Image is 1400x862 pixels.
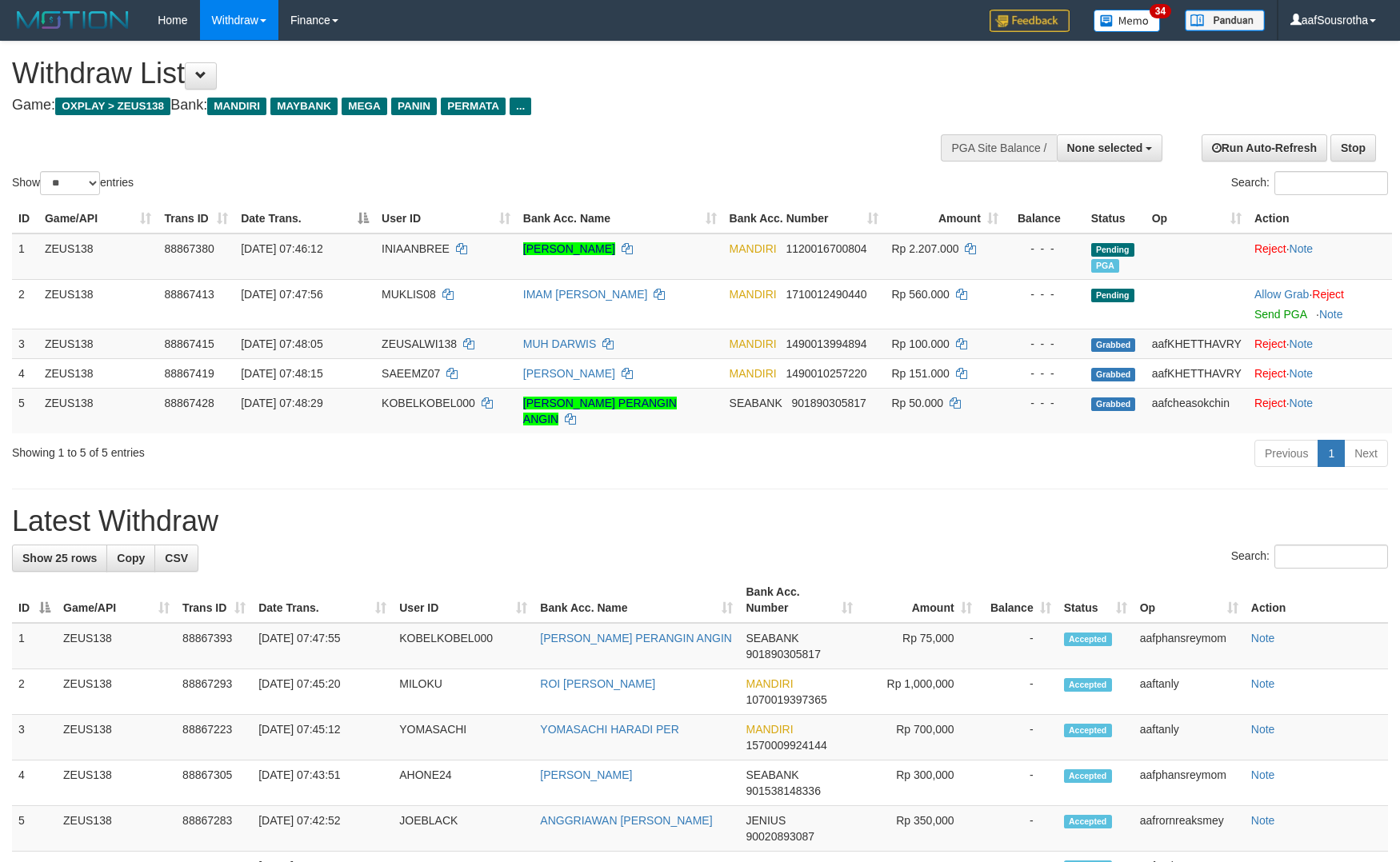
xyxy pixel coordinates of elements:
a: ROI [PERSON_NAME] [540,677,655,690]
div: - - - [1011,365,1078,381]
a: Note [1290,337,1314,350]
span: ... [510,98,531,115]
span: SEABANK [746,632,798,645]
span: JENIUS [746,814,786,827]
th: Action [1248,204,1392,233]
input: Search: [1274,171,1388,195]
td: ZEUS138 [38,358,158,388]
td: Rp 75,000 [859,623,978,669]
td: aaftanly [1134,715,1245,760]
img: Button%20Memo.svg [1094,10,1161,32]
a: Note [1251,677,1275,690]
img: MOTION_logo.png [12,8,134,32]
th: Op: activate to sort column ascending [1134,577,1245,623]
a: YOMASACHI HARADI PER [540,723,678,736]
span: 34 [1150,4,1171,18]
span: Copy 1490010257220 to clipboard [786,367,866,380]
span: MANDIRI [730,242,777,255]
span: Pending [1091,289,1134,302]
td: Rp 300,000 [859,760,978,806]
a: Note [1251,632,1275,645]
td: ZEUS138 [38,279,158,329]
td: 4 [12,760,57,806]
img: panduan.png [1185,10,1265,31]
th: User ID: activate to sort column ascending [393,577,534,623]
th: ID: activate to sort column descending [12,577,57,623]
a: Reject [1254,242,1286,255]
th: Trans ID: activate to sort column ascending [158,204,234,233]
td: - [978,806,1058,852]
a: CSV [154,545,198,572]
a: Show 25 rows [12,545,107,572]
td: - [978,669,1058,715]
a: Reject [1312,288,1344,301]
a: Next [1344,440,1388,467]
span: MANDIRI [730,367,777,380]
th: ID [12,204,38,233]
td: 5 [12,806,57,852]
h1: Withdraw List [12,58,918,90]
span: PANIN [391,98,437,115]
span: Accepted [1064,678,1112,692]
td: ZEUS138 [57,669,176,715]
span: Rp 560.000 [891,288,949,301]
span: OXPLAY > ZEUS138 [55,98,170,115]
th: Balance: activate to sort column ascending [978,577,1058,623]
span: MUKLIS08 [382,288,436,301]
td: MILOKU [393,669,534,715]
div: Showing 1 to 5 of 5 entries [12,438,571,461]
span: PERMATA [441,98,506,115]
span: Rp 100.000 [891,337,949,350]
a: Reject [1254,367,1286,380]
td: aafphansreymom [1134,623,1245,669]
span: Copy 1570009924144 to clipboard [746,739,826,752]
span: Grabbed [1091,338,1136,352]
span: ZEUSALWI138 [382,337,457,350]
td: [DATE] 07:45:12 [252,715,393,760]
span: Copy 1120016700804 to clipboard [786,242,866,255]
a: Send PGA [1254,308,1306,321]
span: Accepted [1064,633,1112,646]
td: · [1248,329,1392,358]
h4: Game: Bank: [12,98,918,114]
td: KOBELKOBEL000 [393,623,534,669]
span: [DATE] 07:48:05 [241,337,322,350]
span: 88867413 [164,288,214,301]
input: Search: [1274,545,1388,569]
label: Search: [1231,171,1388,195]
label: Show entries [12,171,134,195]
a: MUH DARWIS [523,337,597,350]
td: aafrornreaksmey [1134,806,1245,852]
td: YOMASACHI [393,715,534,760]
td: - [978,715,1058,760]
td: - [978,623,1058,669]
span: 88867428 [164,397,214,409]
td: aaftanly [1134,669,1245,715]
td: ZEUS138 [57,760,176,806]
span: Rp 2.207.000 [891,242,958,255]
a: Stop [1330,134,1376,162]
a: Allow Grab [1254,288,1309,301]
td: · [1248,358,1392,388]
td: ZEUS138 [38,329,158,358]
span: MEGA [342,98,387,115]
td: 5 [12,388,38,433]
th: Bank Acc. Name: activate to sort column ascending [517,204,723,233]
td: ZEUS138 [57,623,176,669]
span: INIAANBREE [382,242,450,255]
th: User ID: activate to sort column ascending [375,204,517,233]
a: Note [1251,768,1275,781]
th: Balance [1005,204,1085,233]
td: 1 [12,233,38,280]
td: 2 [12,669,57,715]
td: Rp 350,000 [859,806,978,852]
div: - - - [1011,286,1078,302]
span: Marked by aaftanly [1091,259,1119,273]
span: 88867415 [164,337,214,350]
h1: Latest Withdraw [12,505,1388,537]
span: Copy [117,552,145,565]
span: Copy 1710012490440 to clipboard [786,288,866,301]
th: Game/API: activate to sort column ascending [38,204,158,233]
td: aafphansreymom [1134,760,1245,806]
a: ANGGRIAWAN [PERSON_NAME] [540,814,712,827]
